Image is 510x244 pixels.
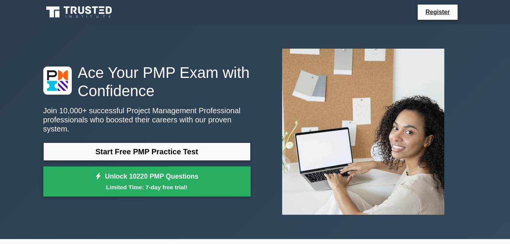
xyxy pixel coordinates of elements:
[43,166,251,197] a: Unlock 10220 PMP QuestionsLimited Time: 7-day free trial!
[43,143,251,161] a: Start Free PMP Practice Test
[53,183,241,192] small: Limited Time: 7-day free trial!
[43,63,251,100] h1: Ace Your PMP Exam with Confidence
[43,106,251,133] p: Join 10,000+ successful Project Management Professional professionals who boosted their careers w...
[421,7,454,17] a: Register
